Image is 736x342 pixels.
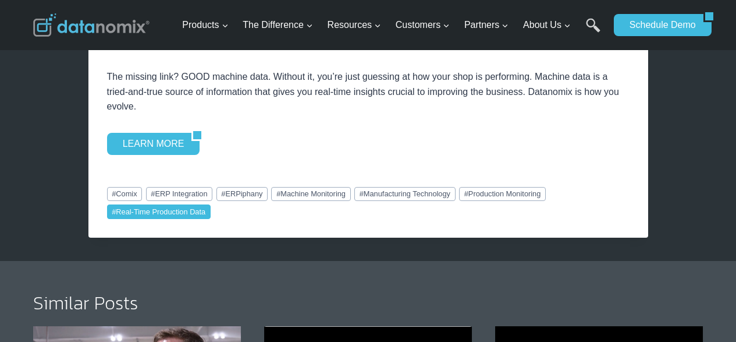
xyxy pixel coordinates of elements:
span: # [276,189,280,198]
a: Search [586,18,600,44]
span: Customers [396,17,450,33]
a: #Real-Time Production Data [107,205,211,218]
a: #Machine Monitoring [271,187,350,201]
a: #Comix [107,187,143,201]
span: Resources [328,17,381,33]
span: # [112,207,116,216]
span: # [360,189,364,198]
a: #ERPiphany [216,187,268,201]
a: #Production Monitoring [459,187,546,201]
img: Datanomix [33,13,150,37]
span: # [221,189,225,198]
a: #ERP Integration [146,187,213,201]
a: LEARN MORE [107,133,192,155]
span: Partners [464,17,509,33]
span: # [151,189,155,198]
span: The Difference [243,17,313,33]
span: # [112,189,116,198]
span: Products [182,17,228,33]
a: Schedule Demo [614,14,703,36]
p: The missing link? GOOD machine data. Without it, you’re just guessing at how your shop is perform... [107,69,630,114]
a: #Manufacturing Technology [354,187,456,201]
span: About Us [523,17,571,33]
nav: Primary Navigation [177,6,608,44]
span: # [464,189,468,198]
